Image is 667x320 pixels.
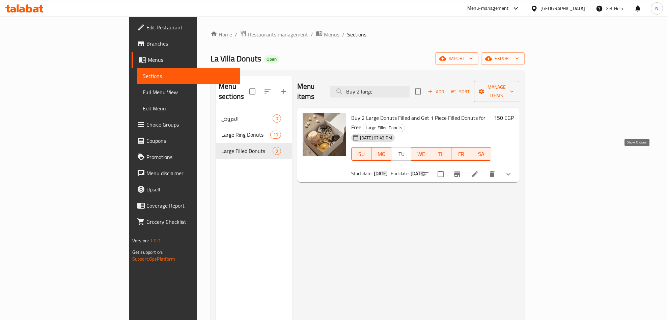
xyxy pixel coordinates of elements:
[143,104,235,112] span: Edit Menu
[451,88,470,96] span: Sort
[474,81,519,102] button: Manage items
[148,56,235,64] span: Menus
[297,81,322,102] h2: Menu items
[474,149,489,159] span: SA
[146,121,235,129] span: Choice Groups
[354,149,369,159] span: SU
[417,166,434,182] button: sort-choices
[363,124,405,132] span: Large Filled Donuts
[146,169,235,177] span: Menu disclaimer
[494,113,514,123] h6: 150 EGP
[351,169,373,178] span: Start date:
[150,236,160,245] span: 1.0.0
[449,86,471,97] button: Sort
[500,166,517,182] button: show more
[271,132,281,138] span: 10
[132,255,175,263] a: Support.OpsPlatform
[351,147,371,161] button: SU
[414,149,428,159] span: WE
[411,84,425,99] span: Select section
[425,86,447,97] button: Add
[411,147,431,161] button: WE
[391,169,410,178] span: End date:
[132,181,240,197] a: Upsell
[132,165,240,181] a: Menu disclaimer
[146,218,235,226] span: Grocery Checklist
[273,114,281,123] div: items
[132,35,240,52] a: Branches
[146,23,235,31] span: Edit Restaurant
[132,149,240,165] a: Promotions
[454,149,469,159] span: FR
[273,148,281,154] span: 9
[132,248,163,257] span: Get support on:
[143,72,235,80] span: Sections
[137,68,240,84] a: Sections
[487,54,519,63] span: export
[434,149,448,159] span: TH
[259,83,276,100] span: Sort sections
[137,100,240,116] a: Edit Menu
[434,167,448,181] span: Select to update
[132,214,240,230] a: Grocery Checklist
[484,166,500,182] button: delete
[330,86,410,98] input: search
[411,169,425,178] b: [DATE]
[303,113,346,156] img: Buy 2 Large Donuts Filled and Get 1 Piece Filled Donuts for Free
[273,115,281,122] span: 0
[351,113,485,132] span: Buy 2 Large Donuts Filled and Get 1 Piece Filled Donuts for Free
[245,84,259,99] span: Select all sections
[146,39,235,48] span: Branches
[357,135,395,141] span: [DATE] 07:43 PM
[441,54,473,63] span: import
[316,30,339,39] a: Menus
[449,166,465,182] button: Branch-specific-item
[342,30,344,38] li: /
[264,56,279,62] span: Open
[216,143,292,159] div: Large Filled Donuts9
[248,30,308,38] span: Restaurants management
[132,133,240,149] a: Coupons
[540,5,585,12] div: [GEOGRAPHIC_DATA]
[240,30,308,39] a: Restaurants management
[216,108,292,162] nav: Menu sections
[655,5,658,12] span: N
[132,236,149,245] span: Version:
[374,169,388,178] b: [DATE]
[216,110,292,127] div: العروض0
[425,86,447,97] span: Add item
[146,185,235,193] span: Upsell
[211,30,525,39] nav: breadcrumb
[132,116,240,133] a: Choice Groups
[451,147,471,161] button: FR
[146,153,235,161] span: Promotions
[146,137,235,145] span: Coupons
[347,30,366,38] span: Sections
[371,147,391,161] button: MO
[143,88,235,96] span: Full Menu View
[146,202,235,210] span: Coverage Report
[276,83,292,100] button: Add section
[479,83,514,100] span: Manage items
[374,149,389,159] span: MO
[391,147,411,161] button: TU
[132,52,240,68] a: Menus
[221,147,273,155] span: Large Filled Donuts
[221,131,270,139] span: Large Ring Donuts
[471,147,491,161] button: SA
[221,114,273,123] span: العروض
[427,88,445,96] span: Add
[467,4,509,12] div: Menu-management
[311,30,313,38] li: /
[132,19,240,35] a: Edit Restaurant
[264,55,279,63] div: Open
[481,52,525,65] button: export
[216,127,292,143] div: Large Ring Donuts10
[132,197,240,214] a: Coverage Report
[324,30,339,38] span: Menus
[447,86,474,97] span: Sort items
[137,84,240,100] a: Full Menu View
